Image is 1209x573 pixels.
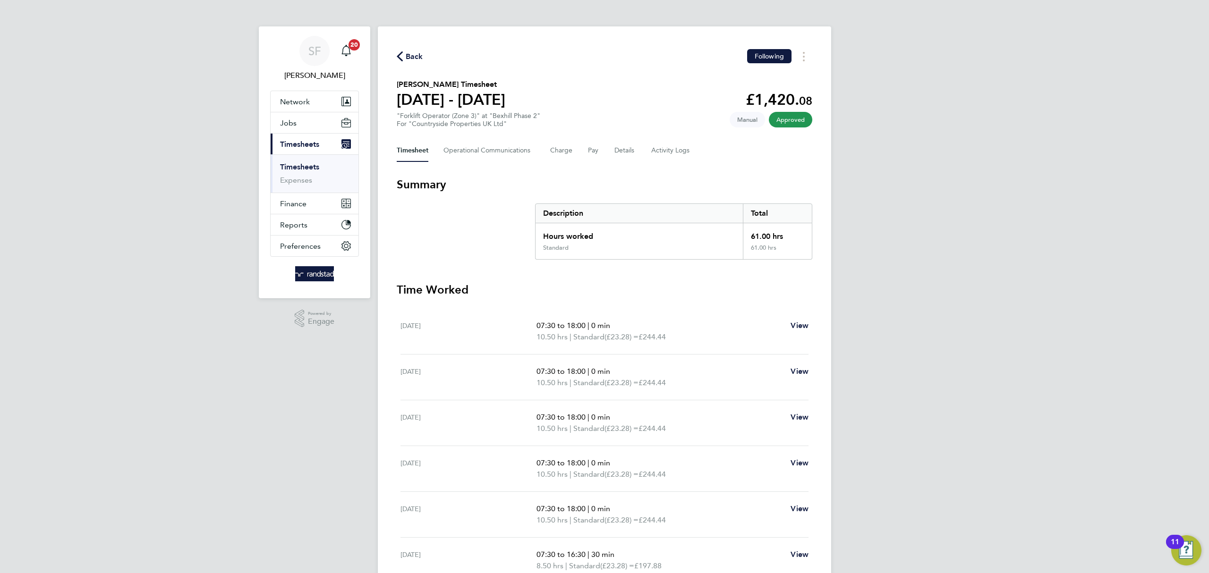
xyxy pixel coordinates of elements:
[604,378,639,387] span: (£23.28) =
[587,504,589,513] span: |
[1171,535,1201,565] button: Open Resource Center, 11 new notifications
[280,220,307,229] span: Reports
[535,203,812,260] div: Summary
[591,321,610,330] span: 0 min
[591,413,610,421] span: 0 min
[271,134,358,154] button: Timesheets
[570,515,571,524] span: |
[271,193,358,214] button: Finance
[443,139,535,162] button: Operational Communications
[400,366,536,388] div: [DATE]
[570,424,571,433] span: |
[588,139,599,162] button: Pay
[587,550,589,559] span: |
[573,377,604,388] span: Standard
[591,367,610,376] span: 0 min
[536,332,568,341] span: 10.50 hrs
[308,318,334,326] span: Engage
[536,458,586,467] span: 07:30 to 18:00
[587,458,589,467] span: |
[536,378,568,387] span: 10.50 hrs
[639,332,666,341] span: £244.44
[604,515,639,524] span: (£23.28) =
[543,244,569,252] div: Standard
[400,549,536,572] div: [DATE]
[400,457,536,480] div: [DATE]
[791,504,809,513] span: View
[614,139,636,162] button: Details
[791,366,809,377] a: View
[536,504,586,513] span: 07:30 to 18:00
[799,94,812,108] span: 08
[600,561,634,570] span: (£23.28) =
[604,424,639,433] span: (£23.28) =
[397,79,505,90] h2: [PERSON_NAME] Timesheet
[639,424,666,433] span: £244.44
[791,367,809,376] span: View
[591,504,610,513] span: 0 min
[271,214,358,235] button: Reports
[536,515,568,524] span: 10.50 hrs
[573,331,604,343] span: Standard
[536,424,568,433] span: 10.50 hrs
[280,118,297,127] span: Jobs
[349,39,360,51] span: 20
[730,112,765,127] span: This timesheet was manually created.
[570,470,571,479] span: |
[536,413,586,421] span: 07:30 to 18:00
[587,367,589,376] span: |
[591,550,614,559] span: 30 min
[295,310,335,328] a: Powered byEngage
[400,412,536,434] div: [DATE]
[270,266,359,281] a: Go to home page
[259,26,370,298] nav: Main navigation
[397,177,812,192] h3: Summary
[746,91,812,109] app-decimal: £1,420.
[791,321,809,330] span: View
[743,204,812,223] div: Total
[280,97,310,106] span: Network
[397,139,428,162] button: Timesheet
[569,560,600,572] span: Standard
[280,176,312,185] a: Expenses
[280,199,307,208] span: Finance
[406,51,423,62] span: Back
[573,423,604,434] span: Standard
[536,561,563,570] span: 8.50 hrs
[536,204,743,223] div: Description
[587,413,589,421] span: |
[639,515,666,524] span: £244.44
[743,223,812,244] div: 61.00 hrs
[536,223,743,244] div: Hours worked
[280,162,319,171] a: Timesheets
[604,470,639,479] span: (£23.28) =
[308,45,321,57] span: SF
[397,51,423,62] button: Back
[791,457,809,469] a: View
[271,112,358,133] button: Jobs
[565,561,567,570] span: |
[791,549,809,560] a: View
[536,367,586,376] span: 07:30 to 18:00
[280,140,319,149] span: Timesheets
[791,412,809,423] a: View
[791,458,809,467] span: View
[397,282,812,297] h3: Time Worked
[573,469,604,480] span: Standard
[634,561,662,570] span: £197.88
[791,503,809,514] a: View
[747,49,792,63] button: Following
[550,139,573,162] button: Charge
[337,36,356,66] a: 20
[570,332,571,341] span: |
[400,320,536,343] div: [DATE]
[791,320,809,331] a: View
[573,514,604,526] span: Standard
[308,310,334,318] span: Powered by
[536,470,568,479] span: 10.50 hrs
[536,550,586,559] span: 07:30 to 16:30
[397,120,540,128] div: For "Countryside Properties UK Ltd"
[271,154,358,193] div: Timesheets
[591,458,610,467] span: 0 min
[639,470,666,479] span: £244.44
